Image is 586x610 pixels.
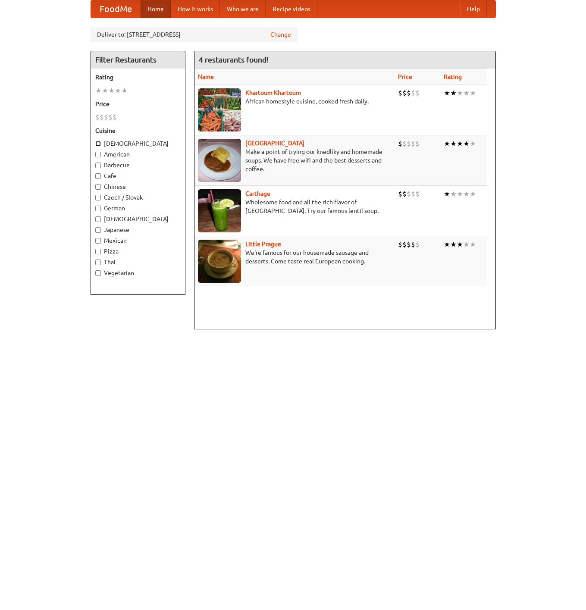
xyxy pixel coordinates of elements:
[402,139,407,148] li: $
[141,0,171,18] a: Home
[470,189,476,199] li: ★
[95,184,101,190] input: Chinese
[95,100,181,108] h5: Price
[198,248,391,266] p: We're famous for our housemade sausage and desserts. Come taste real European cooking.
[198,147,391,173] p: Make a point of trying our knedlíky and homemade soups. We have free wifi and the best desserts a...
[91,51,185,69] h4: Filter Restaurants
[407,139,411,148] li: $
[95,270,101,276] input: Vegetarian
[100,113,104,122] li: $
[121,86,128,95] li: ★
[95,227,101,233] input: Japanese
[95,139,181,148] label: [DEMOGRAPHIC_DATA]
[411,240,415,249] li: $
[95,126,181,135] h5: Cuisine
[444,139,450,148] li: ★
[460,0,487,18] a: Help
[95,247,181,256] label: Pizza
[198,189,241,232] img: carthage.jpg
[245,241,281,247] a: Little Prague
[407,88,411,98] li: $
[463,240,470,249] li: ★
[457,88,463,98] li: ★
[411,189,415,199] li: $
[398,88,402,98] li: $
[457,139,463,148] li: ★
[270,30,291,39] a: Change
[95,152,101,157] input: American
[95,225,181,234] label: Japanese
[95,260,101,265] input: Thai
[95,163,101,168] input: Barbecue
[95,238,101,244] input: Mexican
[95,141,101,147] input: [DEMOGRAPHIC_DATA]
[95,258,181,266] label: Thai
[415,139,420,148] li: $
[402,240,407,249] li: $
[198,97,391,106] p: African homestyle cuisine, cooked fresh daily.
[108,113,113,122] li: $
[95,206,101,211] input: German
[95,216,101,222] input: [DEMOGRAPHIC_DATA]
[450,139,457,148] li: ★
[245,190,270,197] a: Carthage
[198,73,214,80] a: Name
[198,240,241,283] img: littleprague.jpg
[245,140,304,147] a: [GEOGRAPHIC_DATA]
[198,139,241,182] img: czechpoint.jpg
[95,150,181,159] label: American
[415,88,420,98] li: $
[95,269,181,277] label: Vegetarian
[102,86,108,95] li: ★
[198,88,241,131] img: khartoum.jpg
[398,139,402,148] li: $
[402,88,407,98] li: $
[91,0,141,18] a: FoodMe
[220,0,266,18] a: Who we are
[113,113,117,122] li: $
[95,86,102,95] li: ★
[245,89,301,96] a: Khartoum Khartoum
[398,73,412,80] a: Price
[444,240,450,249] li: ★
[95,172,181,180] label: Cafe
[95,249,101,254] input: Pizza
[95,193,181,202] label: Czech / Slovak
[108,86,115,95] li: ★
[444,73,462,80] a: Rating
[411,139,415,148] li: $
[463,189,470,199] li: ★
[199,56,269,64] ng-pluralize: 4 restaurants found!
[407,189,411,199] li: $
[95,73,181,81] h5: Rating
[95,182,181,191] label: Chinese
[402,189,407,199] li: $
[470,240,476,249] li: ★
[198,198,391,215] p: Wholesome food and all the rich flavor of [GEOGRAPHIC_DATA]. Try our famous lentil soup.
[450,240,457,249] li: ★
[95,204,181,213] label: German
[411,88,415,98] li: $
[95,215,181,223] label: [DEMOGRAPHIC_DATA]
[95,161,181,169] label: Barbecue
[104,113,108,122] li: $
[470,88,476,98] li: ★
[266,0,317,18] a: Recipe videos
[398,189,402,199] li: $
[450,189,457,199] li: ★
[95,236,181,245] label: Mexican
[398,240,402,249] li: $
[415,240,420,249] li: $
[457,189,463,199] li: ★
[470,139,476,148] li: ★
[171,0,220,18] a: How it works
[95,113,100,122] li: $
[95,173,101,179] input: Cafe
[463,139,470,148] li: ★
[444,189,450,199] li: ★
[407,240,411,249] li: $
